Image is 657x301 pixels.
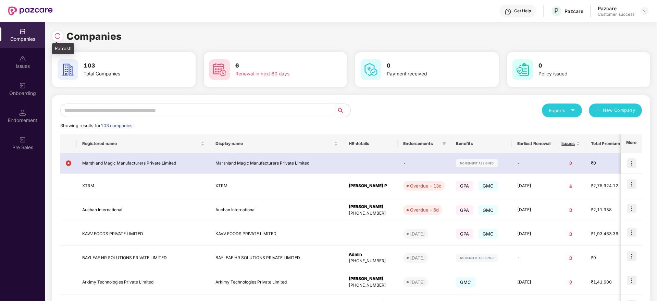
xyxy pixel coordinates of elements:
span: GPA [456,181,473,191]
img: svg+xml;base64,PHN2ZyB3aWR0aD0iMjAiIGhlaWdodD0iMjAiIHZpZXdCb3g9IjAgMCAyMCAyMCIgZmlsbD0ibm9uZSIgeG... [19,136,26,143]
div: Overdue - 13d [410,182,442,189]
img: icon [627,251,636,261]
td: XTRM [210,174,343,198]
td: [DATE] [512,270,556,294]
div: 4 [561,183,580,189]
th: Total Premium [585,134,631,153]
h3: 0 [538,61,625,70]
div: Get Help [514,8,531,14]
div: 0 [561,279,580,286]
img: svg+xml;base64,PHN2ZyB4bWxucz0iaHR0cDovL3d3dy53My5vcmcvMjAwMC9zdmciIHdpZHRoPSI2MCIgaGVpZ2h0PSI2MC... [361,59,381,80]
img: svg+xml;base64,PHN2ZyB4bWxucz0iaHR0cDovL3d3dy53My5vcmcvMjAwMC9zdmciIHdpZHRoPSIxMjIiIGhlaWdodD0iMj... [456,254,498,262]
img: svg+xml;base64,PHN2ZyBpZD0iUmVsb2FkLTMyeDMyIiB4bWxucz0iaHR0cDovL3d3dy53My5vcmcvMjAwMC9zdmciIHdpZH... [54,33,61,39]
span: GMC [479,181,498,191]
td: Marshland Magic Manufacturers Private Limited [210,153,343,174]
span: plus [596,108,600,113]
td: Auchan International [77,198,210,222]
img: svg+xml;base64,PHN2ZyB4bWxucz0iaHR0cDovL3d3dy53My5vcmcvMjAwMC9zdmciIHdpZHRoPSIxMjIiIGhlaWdodD0iMj... [456,159,498,167]
div: [PERSON_NAME] [349,276,392,282]
span: Endorsements [403,141,439,146]
span: GMC [456,277,475,287]
button: plusNew Company [589,104,642,117]
th: HR details [343,134,398,153]
img: icon [627,204,636,213]
img: svg+xml;base64,PHN2ZyB4bWxucz0iaHR0cDovL3d3dy53My5vcmcvMjAwMC9zdmciIHdpZHRoPSI2MCIgaGVpZ2h0PSI2MC... [58,59,78,80]
div: Reports [549,107,575,114]
span: Total Premium [591,141,620,146]
td: [DATE] [512,222,556,246]
div: 0 [561,160,580,167]
div: [PHONE_NUMBER] [349,210,392,217]
span: GMC [479,205,498,215]
td: KAVV FOODS PRIVATE LIMITED [210,222,343,246]
div: ₹0 [591,255,625,261]
img: svg+xml;base64,PHN2ZyB4bWxucz0iaHR0cDovL3d3dy53My5vcmcvMjAwMC9zdmciIHdpZHRoPSI2MCIgaGVpZ2h0PSI2MC... [512,59,533,80]
div: Policy issued [538,70,625,78]
img: svg+xml;base64,PHN2ZyBpZD0iRHJvcGRvd24tMzJ4MzIiIHhtbG5zPSJodHRwOi8vd3d3LnczLm9yZy8yMDAwL3N2ZyIgd2... [642,8,647,14]
div: Admin [349,251,392,258]
img: svg+xml;base64,PHN2ZyBpZD0iQ29tcGFuaWVzIiB4bWxucz0iaHR0cDovL3d3dy53My5vcmcvMjAwMC9zdmciIHdpZHRoPS... [19,28,26,35]
span: Issues [561,141,575,146]
th: Display name [210,134,343,153]
div: Total Companies [84,70,170,78]
img: icon [627,179,636,189]
img: icon [627,276,636,285]
img: icon [627,158,636,168]
td: Auchan International [210,198,343,222]
h3: 0 [387,61,473,70]
div: [PHONE_NUMBER] [349,282,392,289]
span: caret-down [571,108,575,112]
td: BAYLEAF HR SOLUTIONS PRIVATE LIMITED [77,246,210,270]
span: Display name [215,141,333,146]
h1: Companies [66,29,122,44]
td: - [512,153,556,174]
div: 0 [561,255,580,261]
div: Renewal in next 60 days [235,70,322,78]
div: ₹2,11,338 [591,207,625,213]
img: svg+xml;base64,PHN2ZyB3aWR0aD0iMTQuNSIgaGVpZ2h0PSIxNC41IiB2aWV3Qm94PSIwIDAgMTYgMTYiIGZpbGw9Im5vbm... [19,109,26,116]
div: ₹0 [591,160,625,167]
div: Pazcare [598,5,634,12]
span: GPA [456,229,473,239]
td: - [512,246,556,270]
td: - [398,153,450,174]
div: 0 [561,231,580,237]
td: [DATE] [512,198,556,222]
div: [PERSON_NAME] P [349,183,392,189]
span: New Company [603,107,635,114]
div: ₹1,41,600 [591,279,625,286]
td: [DATE] [512,174,556,198]
div: Pazcare [565,8,583,14]
td: Arkimy Technologies Private Limited [210,270,343,294]
span: filter [442,142,446,146]
span: GPA [456,205,473,215]
span: GMC [479,229,498,239]
img: icon [627,228,636,237]
h3: 103 [84,61,170,70]
th: Benefits [450,134,512,153]
td: Marshland Magic Manufacturers Private Limited [77,153,210,174]
div: 0 [561,207,580,213]
h3: 6 [235,61,322,70]
img: svg+xml;base64,PHN2ZyB4bWxucz0iaHR0cDovL3d3dy53My5vcmcvMjAwMC9zdmciIHdpZHRoPSI2MCIgaGVpZ2h0PSI2MC... [209,59,230,80]
th: Issues [556,134,585,153]
td: XTRM [77,174,210,198]
td: BAYLEAF HR SOLUTIONS PRIVATE LIMITED [210,246,343,270]
div: Customer_success [598,12,634,17]
img: New Pazcare Logo [8,7,53,15]
div: [DATE] [410,254,425,261]
span: filter [441,140,448,148]
span: P [554,7,559,15]
th: Earliest Renewal [512,134,556,153]
img: svg+xml;base64,PHN2ZyB3aWR0aD0iMjAiIGhlaWdodD0iMjAiIHZpZXdCb3g9IjAgMCAyMCAyMCIgZmlsbD0ibm9uZSIgeG... [19,82,26,89]
img: svg+xml;base64,PHN2ZyBpZD0iSGVscC0zMngzMiIgeG1sbnM9Imh0dHA6Ly93d3cudzMub3JnLzIwMDAvc3ZnIiB3aWR0aD... [505,8,511,15]
div: Payment received [387,70,473,78]
th: More [621,134,642,153]
span: Registered name [82,141,199,146]
button: search [336,104,351,117]
span: Showing results for [60,123,134,128]
div: Refresh [52,43,74,54]
th: Registered name [77,134,210,153]
div: [PHONE_NUMBER] [349,258,392,264]
img: svg+xml;base64,PHN2ZyBpZD0iSXNzdWVzX2Rpc2FibGVkIiB4bWxucz0iaHR0cDovL3d3dy53My5vcmcvMjAwMC9zdmciIH... [19,55,26,62]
